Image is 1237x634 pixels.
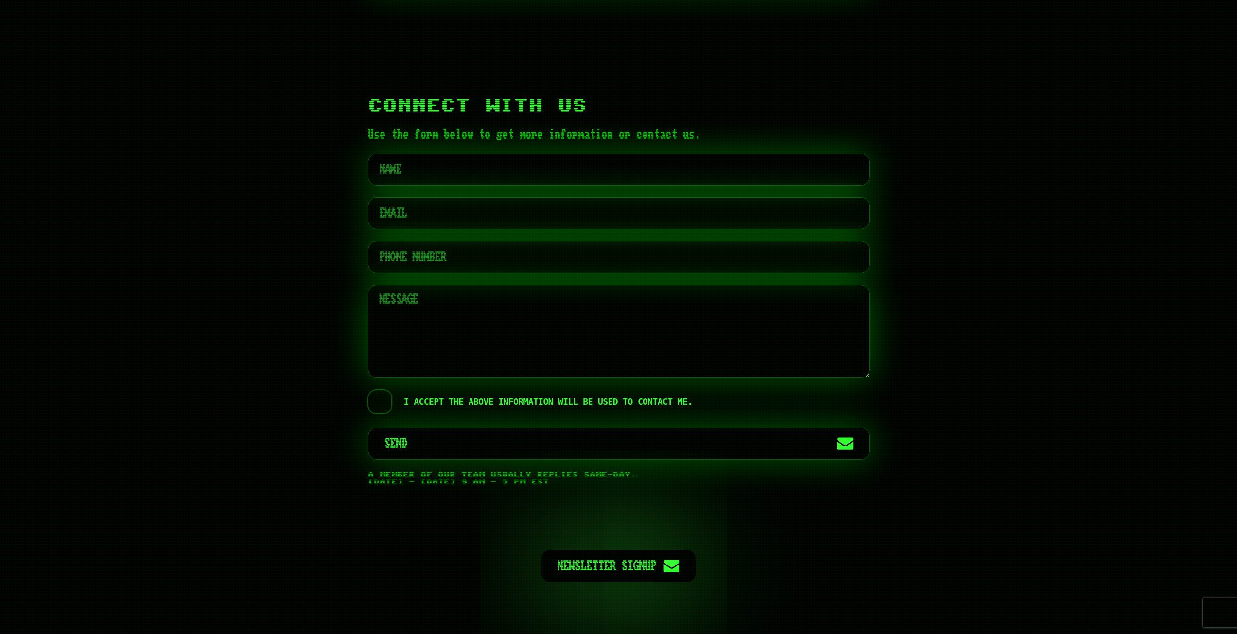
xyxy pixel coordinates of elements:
p: Connect With Us [368,98,870,116]
span: Newsletter Signup [558,550,657,582]
input: Name [368,154,870,186]
button: Send [368,428,870,460]
input: Email [368,197,870,229]
span: I accept the above information will be used to contact me. [404,398,693,405]
span: Send [384,428,831,459]
a: Newsletter Signup [541,550,696,582]
input: Phone Number [368,241,870,273]
p: Use the form below to get more information or contact us. [368,127,870,142]
span: A member of our team usually replies same-day. [DATE] - [DATE] 9 AM - 5 PM EST [368,471,870,486]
